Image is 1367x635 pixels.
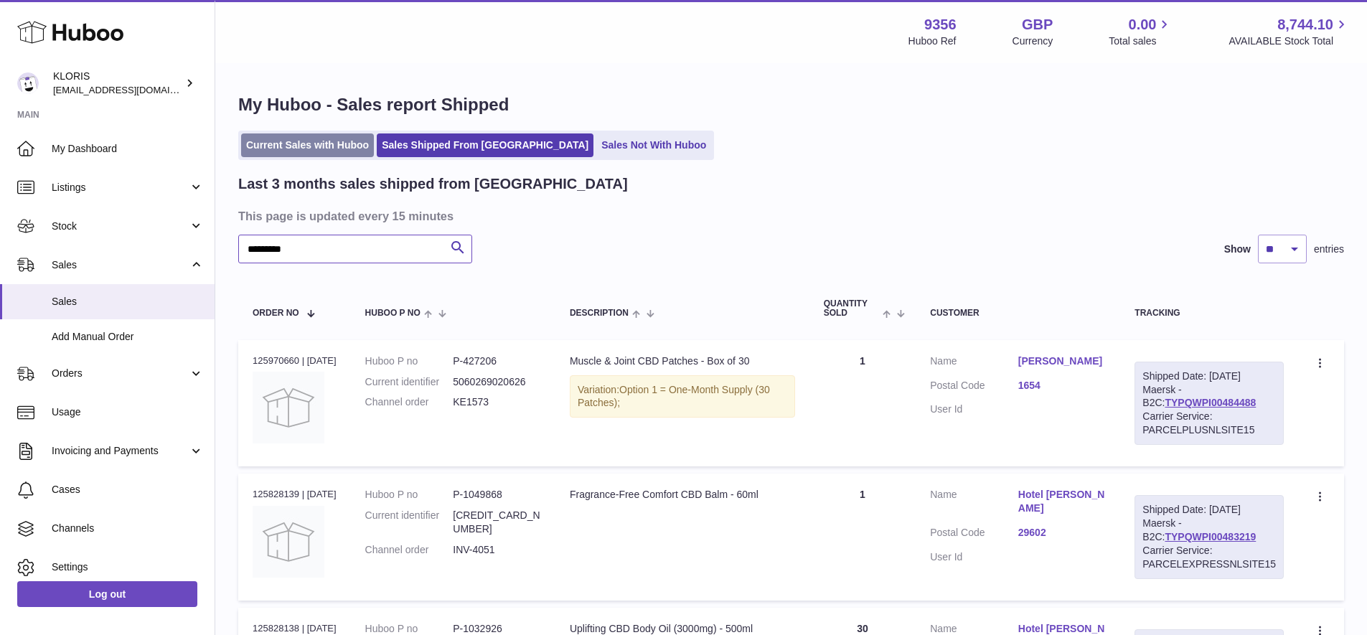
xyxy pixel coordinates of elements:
span: 8,744.10 [1277,15,1333,34]
dt: Current identifier [365,509,454,536]
dd: P-1049868 [453,488,541,502]
div: Currency [1013,34,1053,48]
dt: User Id [930,550,1018,564]
dt: Name [930,354,1018,372]
span: Stock [52,220,189,233]
dd: [CREDIT_CARD_NUMBER] [453,509,541,536]
div: 125828138 | [DATE] [253,622,337,635]
div: Fragrance-Free Comfort CBD Balm - 60ml [570,488,795,502]
div: KLORIS [53,70,182,97]
h1: My Huboo - Sales report Shipped [238,93,1344,116]
div: 125828139 | [DATE] [253,488,337,501]
span: Orders [52,367,189,380]
a: TYPQWPI00484488 [1165,397,1256,408]
span: Sales [52,258,189,272]
div: Maersk - B2C: [1135,362,1284,445]
span: Sales [52,295,204,309]
a: [PERSON_NAME] [1018,354,1107,368]
div: Tracking [1135,309,1284,318]
div: Shipped Date: [DATE] [1142,503,1276,517]
span: Description [570,309,629,318]
a: Hotel [PERSON_NAME] [1018,488,1107,515]
span: Usage [52,405,204,419]
span: [EMAIL_ADDRESS][DOMAIN_NAME] [53,84,211,95]
div: Carrier Service: PARCELPLUSNLSITE15 [1142,410,1276,437]
span: Invoicing and Payments [52,444,189,458]
span: Listings [52,181,189,194]
span: My Dashboard [52,142,204,156]
span: Total sales [1109,34,1173,48]
a: 1654 [1018,379,1107,392]
dt: Channel order [365,543,454,557]
h3: This page is updated every 15 minutes [238,208,1340,224]
dt: Name [930,488,1018,519]
strong: GBP [1022,15,1053,34]
dd: P-427206 [453,354,541,368]
div: Maersk - B2C: [1135,495,1284,578]
dt: Huboo P no [365,488,454,502]
dt: Postal Code [930,379,1018,396]
dt: Channel order [365,395,454,409]
dt: User Id [930,403,1018,416]
strong: 9356 [924,15,957,34]
div: Carrier Service: PARCELEXPRESSNLSITE15 [1142,544,1276,571]
span: Channels [52,522,204,535]
span: entries [1314,243,1344,256]
a: Current Sales with Huboo [241,133,374,157]
a: Log out [17,581,197,607]
label: Show [1224,243,1251,256]
span: Quantity Sold [824,299,879,318]
span: Order No [253,309,299,318]
span: AVAILABLE Stock Total [1229,34,1350,48]
span: 0.00 [1129,15,1157,34]
a: Sales Shipped From [GEOGRAPHIC_DATA] [377,133,593,157]
div: Muscle & Joint CBD Patches - Box of 30 [570,354,795,368]
span: Add Manual Order [52,330,204,344]
div: 125970660 | [DATE] [253,354,337,367]
a: Sales Not With Huboo [596,133,711,157]
dd: 5060269020626 [453,375,541,389]
div: Shipped Date: [DATE] [1142,370,1276,383]
h2: Last 3 months sales shipped from [GEOGRAPHIC_DATA] [238,174,628,194]
dt: Postal Code [930,526,1018,543]
span: Settings [52,560,204,574]
dt: Current identifier [365,375,454,389]
a: 8,744.10 AVAILABLE Stock Total [1229,15,1350,48]
a: 29602 [1018,526,1107,540]
a: TYPQWPI00483219 [1165,531,1256,542]
img: no-photo.jpg [253,506,324,578]
div: Customer [930,309,1106,318]
a: 0.00 Total sales [1109,15,1173,48]
div: Huboo Ref [908,34,957,48]
td: 1 [809,474,916,600]
div: Variation: [570,375,795,418]
span: Option 1 = One-Month Supply (30 Patches); [578,384,770,409]
td: 1 [809,340,916,466]
dd: INV-4051 [453,543,541,557]
dd: KE1573 [453,395,541,409]
img: no-photo.jpg [253,372,324,443]
span: Huboo P no [365,309,421,318]
img: huboo@kloriscbd.com [17,72,39,94]
dt: Huboo P no [365,354,454,368]
span: Cases [52,483,204,497]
